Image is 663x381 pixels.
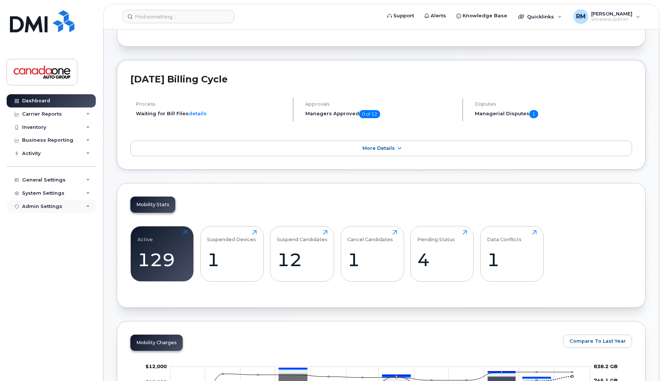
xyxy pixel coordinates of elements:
span: Knowledge Base [463,12,507,20]
span: [PERSON_NAME] [591,11,632,17]
h2: [DATE] Billing Cycle [130,74,632,85]
div: 12 [277,249,327,271]
g: $0 [145,363,167,369]
span: 0 of 12 [359,110,380,118]
span: Compare To Last Year [569,338,626,345]
button: Compare To Last Year [563,335,632,348]
div: 4 [417,249,467,271]
div: Pending Status [417,230,455,242]
span: RM [576,12,586,21]
div: 1 [487,249,537,271]
div: 1 [207,249,257,271]
div: Suspend Candidates [277,230,327,242]
span: Support [393,12,414,20]
a: Active129 [137,230,187,277]
a: Support [382,8,419,23]
tspan: 838.2 GB [594,363,618,369]
li: Waiting for Bill Files [136,110,287,117]
div: Suspended Devices [207,230,256,242]
a: Suspended Devices1 [207,230,257,277]
a: Suspend Candidates12 [277,230,327,277]
span: Wireless Admin [591,17,632,22]
a: Data Conflicts1 [487,230,537,277]
div: 129 [137,249,187,271]
h5: Managerial Disputes [475,110,632,118]
div: Data Conflicts [487,230,522,242]
h4: Disputes [475,101,632,107]
span: Quicklinks [527,14,554,20]
h5: Managers Approved [305,110,456,118]
span: More Details [362,145,395,151]
a: Alerts [419,8,451,23]
a: Knowledge Base [451,8,512,23]
div: 1 [347,249,397,271]
a: details [189,110,207,116]
input: Find something... [123,10,234,23]
span: Alerts [431,12,446,20]
div: Robbie Madan [568,9,645,24]
h4: Approvals [305,101,456,107]
div: Quicklinks [513,9,567,24]
div: Active [137,230,153,242]
div: Cancel Candidates [347,230,393,242]
a: Pending Status4 [417,230,467,277]
tspan: $12,000 [145,363,167,369]
span: 1 [529,110,538,118]
a: Cancel Candidates1 [347,230,397,277]
h4: Process [136,101,287,107]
